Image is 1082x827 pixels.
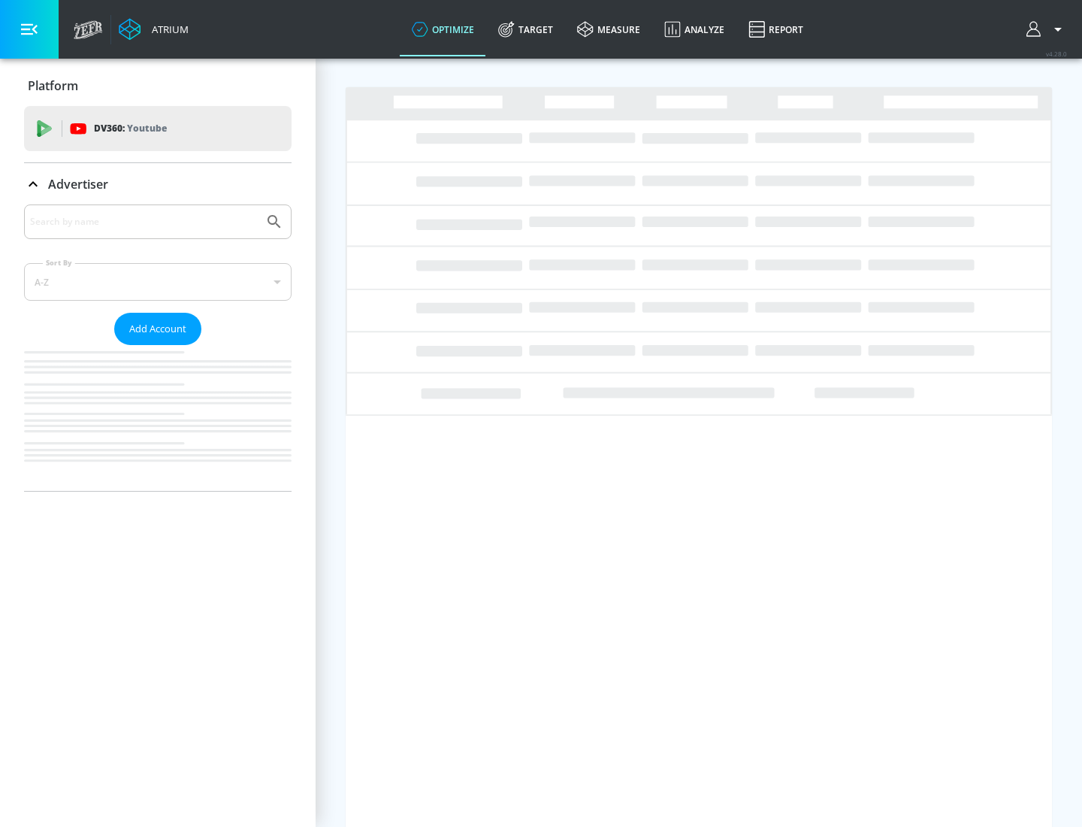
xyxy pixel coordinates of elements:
p: DV360: [94,120,167,137]
a: measure [565,2,652,56]
a: Target [486,2,565,56]
a: Atrium [119,18,189,41]
div: Advertiser [24,163,292,205]
a: Report [736,2,815,56]
span: v 4.28.0 [1046,50,1067,58]
nav: list of Advertiser [24,345,292,491]
p: Platform [28,77,78,94]
div: Advertiser [24,204,292,491]
label: Sort By [43,258,75,268]
span: Add Account [129,320,186,338]
div: Atrium [146,23,189,36]
p: Advertiser [48,176,108,192]
div: DV360: Youtube [24,106,292,151]
div: Platform [24,65,292,107]
a: Analyze [652,2,736,56]
p: Youtube [127,120,167,136]
a: optimize [400,2,486,56]
div: A-Z [24,263,292,301]
button: Add Account [114,313,201,345]
input: Search by name [30,212,258,232]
